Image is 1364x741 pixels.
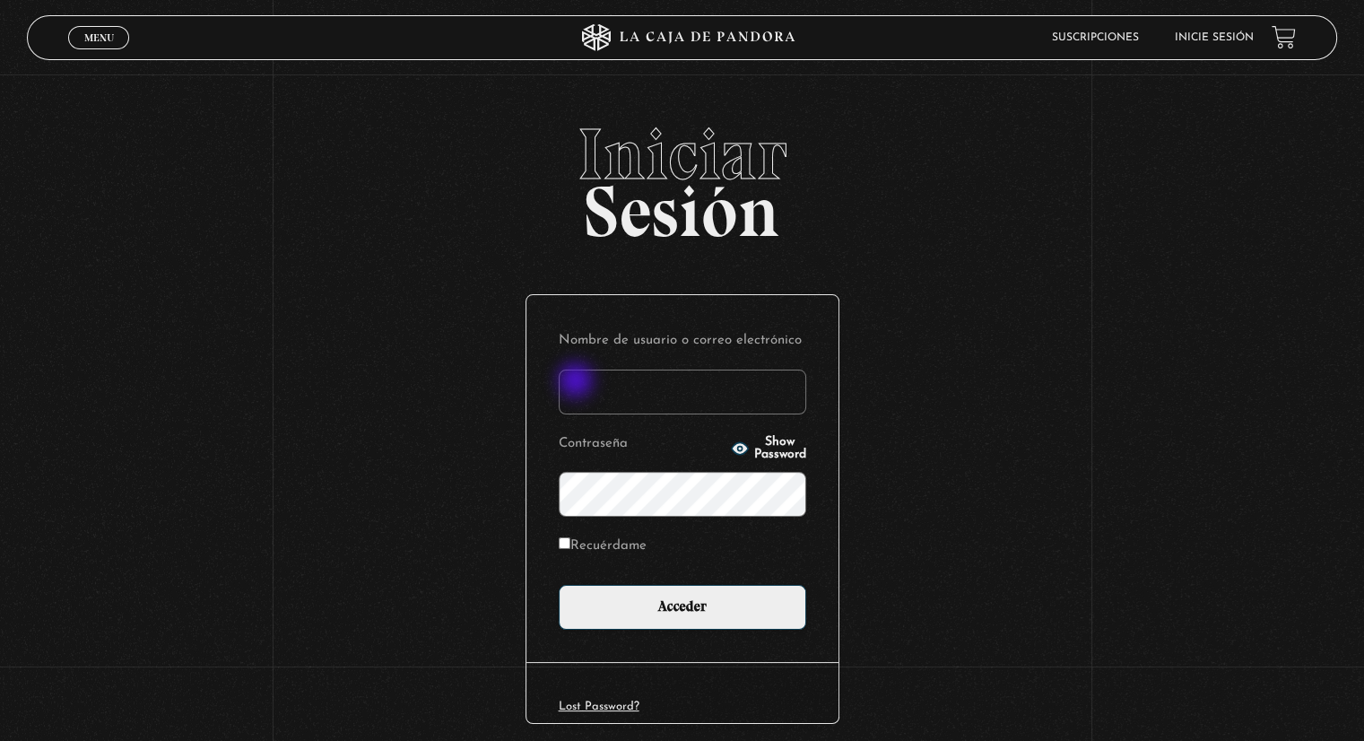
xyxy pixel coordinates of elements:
[731,436,806,461] button: Show Password
[559,701,639,712] a: Lost Password?
[559,533,647,561] label: Recuérdame
[559,585,806,630] input: Acceder
[1272,25,1296,49] a: View your shopping cart
[559,431,725,458] label: Contraseña
[27,118,1336,190] span: Iniciar
[78,47,120,59] span: Cerrar
[27,118,1336,233] h2: Sesión
[1175,32,1254,43] a: Inicie sesión
[754,436,806,461] span: Show Password
[1052,32,1139,43] a: Suscripciones
[559,327,806,355] label: Nombre de usuario o correo electrónico
[84,32,114,43] span: Menu
[559,537,570,549] input: Recuérdame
